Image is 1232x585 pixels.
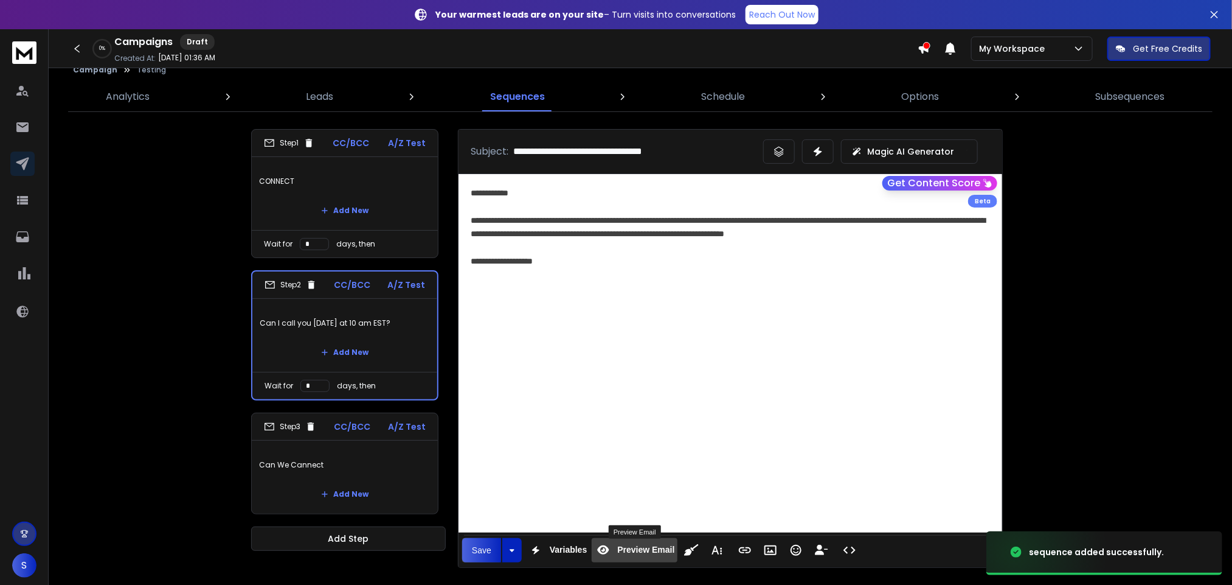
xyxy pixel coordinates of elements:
[306,89,334,104] p: Leads
[12,553,36,578] button: S
[180,34,215,50] div: Draft
[615,545,677,555] span: Preview Email
[1029,546,1164,558] div: sequence added successfully.
[435,9,604,21] strong: Your warmest leads are on your site
[979,43,1050,55] p: My Workspace
[158,53,215,63] p: [DATE] 01:36 AM
[1107,37,1211,61] button: Get Free Credits
[1088,82,1172,111] a: Subsequences
[894,82,946,111] a: Options
[259,164,431,198] p: CONNECT
[114,35,173,49] h1: Campaigns
[336,239,375,249] p: days, then
[882,176,997,191] button: Get Content Score
[483,82,552,111] a: Sequences
[733,538,756,562] button: Insert Link (Ctrl+K)
[810,538,833,562] button: Insert Unsubscribe Link
[99,82,157,111] a: Analytics
[746,5,818,24] a: Reach Out Now
[490,89,545,104] p: Sequences
[265,279,317,290] div: Step 2
[251,129,438,258] li: Step1CC/BCCA/Z TestCONNECTAdd NewWait fordays, then
[311,198,378,223] button: Add New
[265,381,293,391] p: Wait for
[264,239,292,249] p: Wait for
[137,65,166,75] p: Testing
[968,195,997,208] div: Beta
[694,82,752,111] a: Schedule
[462,538,501,562] button: Save
[749,9,815,21] p: Reach Out Now
[701,89,745,104] p: Schedule
[259,448,431,482] p: Can We Cannect
[838,538,861,562] button: Code View
[264,421,316,432] div: Step 3
[260,306,430,340] p: Can I call you [DATE] at 10 am EST?
[299,82,341,111] a: Leads
[12,41,36,64] img: logo
[106,89,150,104] p: Analytics
[99,45,105,52] p: 0 %
[609,525,661,539] div: Preview Email
[547,545,590,555] span: Variables
[524,538,590,562] button: Variables
[1133,43,1202,55] p: Get Free Credits
[251,527,446,551] button: Add Step
[759,538,782,562] button: Insert Image (Ctrl+P)
[1096,89,1165,104] p: Subsequences
[264,138,314,149] div: Step 1
[388,137,426,149] p: A/Z Test
[592,538,677,562] button: Preview Email
[311,482,378,506] button: Add New
[841,139,978,164] button: Magic AI Generator
[311,340,378,365] button: Add New
[867,145,954,158] p: Magic AI Generator
[73,65,117,75] button: Campaign
[337,381,376,391] p: days, then
[114,54,156,63] p: Created At:
[333,137,370,149] p: CC/BCC
[388,421,426,433] p: A/Z Test
[334,421,370,433] p: CC/BCC
[251,270,438,401] li: Step2CC/BCCA/Z TestCan I call you [DATE] at 10 am EST?Add NewWait fordays, then
[387,279,425,291] p: A/Z Test
[901,89,939,104] p: Options
[435,9,736,21] p: – Turn visits into conversations
[251,413,438,514] li: Step3CC/BCCA/Z TestCan We CannectAdd New
[471,144,508,159] p: Subject:
[334,279,370,291] p: CC/BCC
